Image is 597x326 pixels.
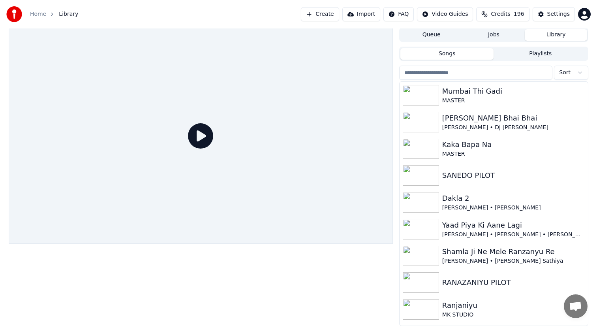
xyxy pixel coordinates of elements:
div: MASTER [442,150,585,158]
div: RANAZANIYU PILOT [442,277,585,288]
nav: breadcrumb [30,10,78,18]
span: Library [59,10,78,18]
div: Settings [547,10,570,18]
div: Yaad Piya Ki Aane Lagi [442,220,585,231]
button: Library [525,29,587,41]
div: Kaka Bapa Na [442,139,585,150]
button: Songs [400,48,494,60]
button: Create [301,7,339,21]
img: youka [6,6,22,22]
button: FAQ [383,7,414,21]
div: [PERSON_NAME] Bhai Bhai [442,113,585,124]
span: 196 [514,10,524,18]
div: Dakla 2 [442,193,585,204]
div: MASTER [442,97,585,105]
span: Sort [559,69,571,77]
div: Shamla Ji Ne Mele Ranzanyu Re [442,246,585,257]
button: Settings [533,7,575,21]
div: [PERSON_NAME] • DJ [PERSON_NAME] [442,124,585,132]
button: Credits196 [476,7,529,21]
div: SANEDO PILOT [442,170,585,181]
button: Import [342,7,380,21]
a: Home [30,10,46,18]
div: Ranjaniyu [442,300,585,311]
span: Credits [491,10,510,18]
div: MK STUDIO [442,311,585,319]
div: [PERSON_NAME] • [PERSON_NAME] Sathiya [442,257,585,265]
div: Mumbai Thi Gadi [442,86,585,97]
button: Playlists [494,48,587,60]
div: [PERSON_NAME] • [PERSON_NAME] [442,204,585,212]
button: Queue [400,29,463,41]
a: Open chat [564,294,588,318]
div: [PERSON_NAME] • [PERSON_NAME] • [PERSON_NAME] [442,231,585,239]
button: Jobs [463,29,525,41]
button: Video Guides [417,7,473,21]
